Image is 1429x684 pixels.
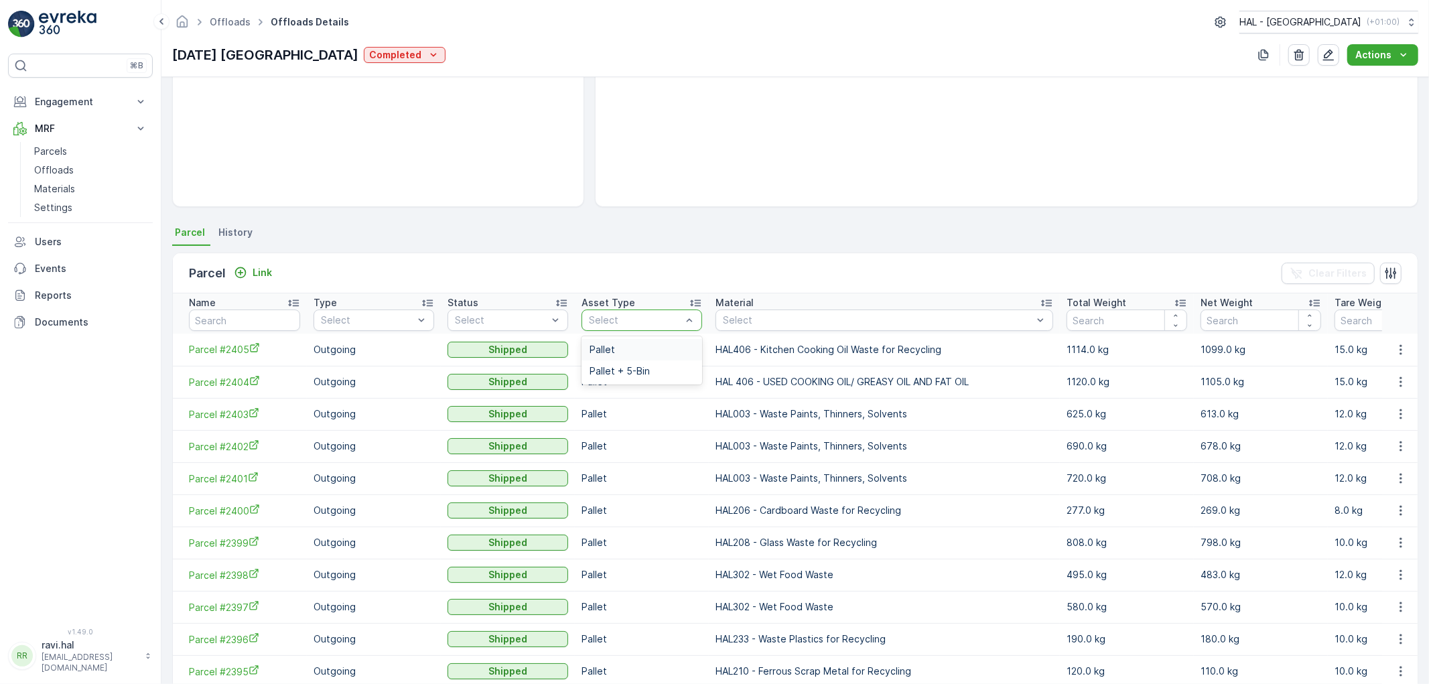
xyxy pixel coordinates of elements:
[307,559,441,591] td: Outgoing
[709,623,1060,655] td: HAL233 - Waste Plastics for Recycling
[1308,267,1367,280] p: Clear Filters
[268,15,352,29] span: Offloads Details
[709,591,1060,623] td: HAL302 - Wet Food Waste
[1367,17,1400,27] p: ( +01:00 )
[8,88,153,115] button: Engagement
[575,527,709,559] td: Pallet
[39,11,96,38] img: logo_light-DOdMpM7g.png
[1194,334,1328,366] td: 1099.0 kg
[314,296,337,310] p: Type
[307,430,441,462] td: Outgoing
[35,95,126,109] p: Engagement
[189,375,300,389] span: Parcel #2404
[1347,44,1418,66] button: Actions
[488,632,527,646] p: Shipped
[228,265,277,281] button: Link
[709,398,1060,430] td: HAL003 - Waste Paints, Thinners, Solvents
[448,567,568,583] button: Shipped
[1194,527,1328,559] td: 798.0 kg
[488,343,527,356] p: Shipped
[34,145,67,158] p: Parcels
[448,663,568,679] button: Shipped
[488,407,527,421] p: Shipped
[1194,494,1328,527] td: 269.0 kg
[575,462,709,494] td: Pallet
[448,535,568,551] button: Shipped
[448,406,568,422] button: Shipped
[709,494,1060,527] td: HAL206 - Cardboard Waste for Recycling
[307,494,441,527] td: Outgoing
[1335,296,1391,310] p: Tare Weight
[175,19,190,31] a: Homepage
[189,504,300,518] a: Parcel #2400
[1194,591,1328,623] td: 570.0 kg
[218,226,253,239] span: History
[172,45,358,65] p: [DATE] [GEOGRAPHIC_DATA]
[321,314,413,327] p: Select
[189,665,300,679] a: Parcel #2395
[582,296,635,310] p: Asset Type
[1194,462,1328,494] td: 708.0 kg
[1355,48,1391,62] p: Actions
[189,407,300,421] span: Parcel #2403
[448,470,568,486] button: Shipped
[448,438,568,454] button: Shipped
[34,201,72,214] p: Settings
[488,439,527,453] p: Shipped
[189,439,300,454] a: Parcel #2402
[29,180,153,198] a: Materials
[35,262,147,275] p: Events
[189,310,300,331] input: Search
[29,161,153,180] a: Offloads
[1060,559,1194,591] td: 495.0 kg
[723,314,1032,327] p: Select
[34,182,75,196] p: Materials
[575,430,709,462] td: Pallet
[29,198,153,217] a: Settings
[488,375,527,389] p: Shipped
[448,296,478,310] p: Status
[307,527,441,559] td: Outgoing
[1239,11,1418,33] button: HAL - [GEOGRAPHIC_DATA](+01:00)
[455,314,547,327] p: Select
[29,142,153,161] a: Parcels
[307,366,441,398] td: Outgoing
[709,366,1060,398] td: HAL 406 - USED COOKING OIL/ GREASY OIL AND FAT OIL
[448,374,568,390] button: Shipped
[8,638,153,673] button: RRravi.hal[EMAIL_ADDRESS][DOMAIN_NAME]
[716,296,754,310] p: Material
[189,342,300,356] a: Parcel #2405
[189,600,300,614] a: Parcel #2397
[575,494,709,527] td: Pallet
[575,591,709,623] td: Pallet
[590,366,650,377] span: Pallet + 5-Bin
[307,591,441,623] td: Outgoing
[448,631,568,647] button: Shipped
[709,527,1060,559] td: HAL208 - Glass Waste for Recycling
[448,599,568,615] button: Shipped
[1201,296,1253,310] p: Net Weight
[1194,430,1328,462] td: 678.0 kg
[590,344,615,355] span: Pallet
[253,266,272,279] p: Link
[1194,559,1328,591] td: 483.0 kg
[8,255,153,282] a: Events
[488,504,527,517] p: Shipped
[1060,398,1194,430] td: 625.0 kg
[488,472,527,485] p: Shipped
[8,228,153,255] a: Users
[189,296,216,310] p: Name
[1060,494,1194,527] td: 277.0 kg
[488,536,527,549] p: Shipped
[189,568,300,582] a: Parcel #2398
[1060,462,1194,494] td: 720.0 kg
[1067,296,1126,310] p: Total Weight
[307,623,441,655] td: Outgoing
[575,623,709,655] td: Pallet
[189,632,300,646] a: Parcel #2396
